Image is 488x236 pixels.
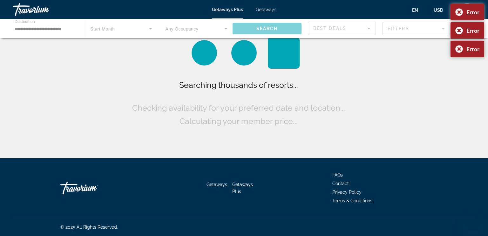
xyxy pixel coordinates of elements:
span: Calculating your member price... [180,116,298,126]
button: Change currency [434,5,449,15]
div: Error [466,45,479,52]
a: Privacy Policy [332,190,362,195]
a: Getaways Plus [212,7,243,12]
a: Contact [332,181,349,186]
a: Travorium [60,178,124,198]
a: Terms & Conditions [332,198,372,203]
iframe: Knop om het berichtenvenster te openen [463,211,483,231]
a: Travorium [13,1,76,18]
span: en [412,8,418,13]
button: Change language [412,5,424,15]
span: Checking availability for your preferred date and location... [132,103,345,113]
div: Error [466,9,479,16]
div: Error [466,27,479,34]
a: Getaways Plus [232,182,253,194]
a: Getaways [207,182,227,187]
button: User Menu [459,3,475,16]
span: USD [434,8,443,13]
span: Searching thousands of resorts... [179,80,298,90]
a: Getaways [256,7,276,12]
span: © 2025 All Rights Reserved. [60,225,118,230]
a: FAQs [332,172,343,177]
